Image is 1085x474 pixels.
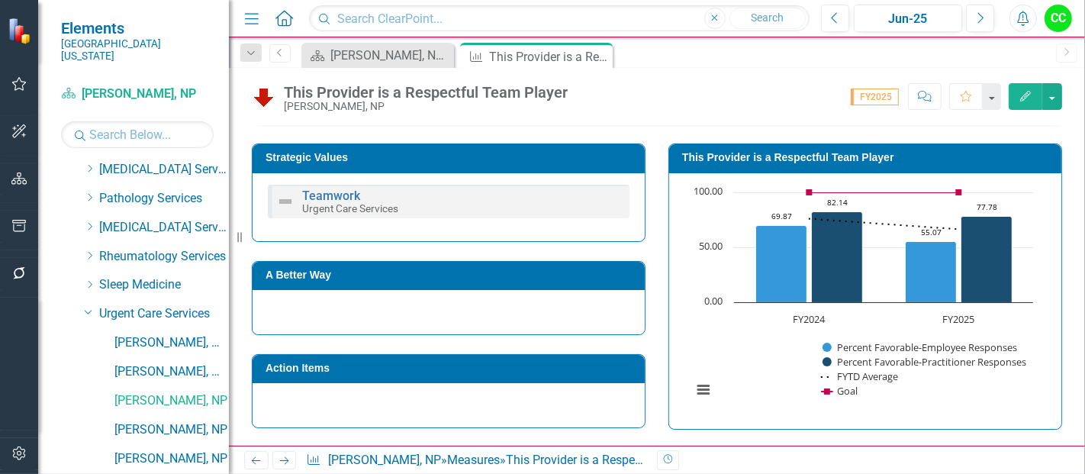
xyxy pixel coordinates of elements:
[756,225,957,302] g: Percent Favorable-Employee Responses, series 1 of 4. Bar series with 2 bars.
[822,385,858,398] button: Show Goal
[942,312,974,326] text: FY2025
[99,248,229,266] a: Rheumatology Services
[756,225,807,302] path: FY2024, 69.87. Percent Favorable-Employee Responses.
[61,37,214,63] small: [GEOGRAPHIC_DATA][US_STATE]
[276,192,295,211] img: Not Defined
[807,189,962,195] g: Goal, series 4 of 4. Line with 2 data points.
[684,185,1041,414] svg: Interactive chart
[266,269,637,281] h3: A Better Way
[854,5,962,32] button: Jun-25
[330,46,450,65] div: [PERSON_NAME], NP Dashboard
[812,211,1013,302] g: Percent Favorable-Practitioner Responses, series 2 of 4. Bar series with 2 bars.
[827,197,848,208] text: 82.14
[309,5,810,32] input: Search ClearPoint...
[114,450,229,468] a: [PERSON_NAME], NP
[1045,5,1072,32] button: CC
[682,152,1054,163] h3: This Provider is a Respectful Team Player
[821,370,900,383] button: Show FYTD Average
[284,101,568,112] div: [PERSON_NAME], NP
[99,305,229,323] a: Urgent Care Services
[704,294,723,308] text: 0.00
[302,189,360,203] a: Teamwork
[851,89,899,105] span: FY2025
[489,47,609,66] div: This Provider is a Respectful Team Player
[252,85,276,109] img: Below Plan
[114,392,229,410] a: [PERSON_NAME], NP
[61,85,214,103] a: [PERSON_NAME], NP
[961,216,1013,302] path: FY2025, 77.78. Percent Favorable-Practitioner Responses.
[61,19,214,37] span: Elements
[906,241,957,302] path: FY2025, 55.07. Percent Favorable-Employee Responses.
[837,384,858,398] text: Goal
[306,452,646,469] div: » »
[99,161,229,179] a: [MEDICAL_DATA] Services
[956,189,962,195] path: FY2025, 100. Goal.
[266,363,637,374] h3: Action Items
[447,453,500,467] a: Measures
[812,211,863,302] path: FY2024, 82.14. Percent Favorable-Practitioner Responses.
[699,239,723,253] text: 50.00
[807,189,813,195] path: FY2024, 100. Goal.
[694,184,723,198] text: 100.00
[837,340,1017,354] text: Percent Favorable-Employee Responses
[305,46,450,65] a: [PERSON_NAME], NP Dashboard
[837,355,1026,369] text: Percent Favorable-Practitioner Responses
[729,8,806,29] button: Search
[114,334,229,352] a: [PERSON_NAME], MD
[977,202,997,212] text: 77.78
[751,11,784,24] span: Search
[684,185,1046,414] div: Chart. Highcharts interactive chart.
[823,341,1018,354] button: Show Percent Favorable-Employee Responses
[114,363,229,381] a: [PERSON_NAME], MD
[302,202,398,214] small: Urgent Care Services
[99,276,229,294] a: Sleep Medicine
[859,10,957,28] div: Jun-25
[328,453,441,467] a: [PERSON_NAME], NP
[61,121,214,148] input: Search Below...
[837,369,898,383] text: FYTD Average
[506,453,729,467] div: This Provider is a Respectful Team Player
[99,190,229,208] a: Pathology Services
[99,219,229,237] a: [MEDICAL_DATA] Services
[114,421,229,439] a: [PERSON_NAME], NP
[771,211,792,221] text: 69.87
[284,84,568,101] div: This Provider is a Respectful Team Player
[823,356,1027,369] button: Show Percent Favorable-Practitioner Responses
[793,312,826,326] text: FY2024
[8,17,34,44] img: ClearPoint Strategy
[921,227,942,237] text: 55.07
[693,379,714,400] button: View chart menu, Chart
[266,152,637,163] h3: Strategic Values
